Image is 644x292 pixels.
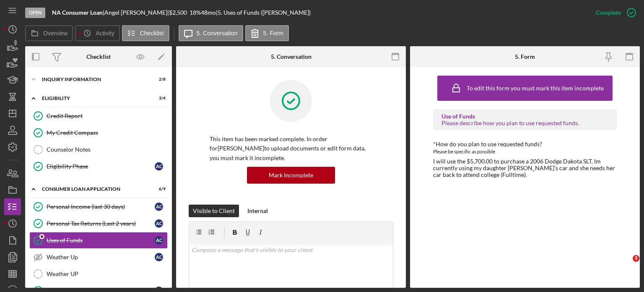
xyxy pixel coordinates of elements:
button: Visible to Client [189,205,239,217]
button: 5. Conversation [179,25,243,41]
div: Eligibility Phase [47,163,155,170]
a: Weather UpAC [29,249,168,266]
div: Please describe how you plan to use requested funds. [441,120,608,126]
button: Complete [587,4,640,21]
div: My Credit Compass [47,129,167,136]
div: 18 % [190,9,201,16]
p: This item has been marked complete. In order for [PERSON_NAME] to upload documents or edit form d... [210,134,372,163]
label: Activity [96,30,114,37]
button: Activity [75,25,119,41]
button: Mark Incomplete [247,167,335,184]
div: *How do you plan to use requested funds? [433,141,617,147]
div: Personal Income (last 30 days) [47,203,155,210]
div: Counselor Notes [47,146,167,153]
label: Overview [43,30,68,37]
a: Credit Report [29,108,168,124]
a: Counselor Notes [29,141,168,158]
div: A C [155,253,163,261]
button: Internal [243,205,272,217]
div: Credit Report [47,113,167,119]
div: Complete [596,4,621,21]
div: A C [155,203,163,211]
div: Uses of Funds [47,237,155,244]
div: A C [155,219,163,228]
div: To edit this form you must mark this item incomplete [467,85,604,92]
button: Checklist [122,25,169,41]
a: Eligibility PhaseAC [29,158,168,175]
iframe: Intercom live chat [615,255,636,275]
label: 5. Form [263,30,283,37]
div: Visible to Client [193,205,235,217]
div: Checklist [86,53,111,60]
div: | 5. Uses of Funds ([PERSON_NAME]) [216,9,311,16]
div: Use of Funds [441,113,608,120]
div: 2 / 8 [151,77,166,82]
b: NA Consumer Loan [52,9,103,16]
button: 5. Form [245,25,289,41]
div: Weather UP [47,271,167,277]
div: A C [155,162,163,171]
a: Weather UP [29,266,168,282]
div: Personal Tax Returns (Last 2 years) [47,220,155,227]
div: Mark Incomplete [269,167,313,184]
div: 6 / 9 [151,187,166,192]
a: My Credit Compass [29,124,168,141]
div: Inquiry Information [42,77,145,82]
div: Weather Up [47,254,155,260]
div: Internal [247,205,268,217]
div: Please be specific as possible [433,147,617,156]
span: 3 [633,255,639,262]
label: Checklist [140,30,164,37]
div: Consumer Loan Application [42,187,145,192]
button: Overview [25,25,73,41]
a: Personal Income (last 30 days)AC [29,198,168,215]
div: Angel [PERSON_NAME] | [104,9,169,16]
div: Open [25,8,45,18]
span: $2,500 [169,9,187,16]
a: Personal Tax Returns (Last 2 years)AC [29,215,168,232]
label: 5. Conversation [197,30,238,37]
a: Uses of FundsAC [29,232,168,249]
div: 3 / 4 [151,96,166,101]
div: 5. Conversation [271,53,312,60]
div: 5. Form [515,53,535,60]
div: A C [155,236,163,245]
div: I will use the $5,700.00 to purchase a 2006 Dodge Dakota SLT. Im currently using my daughter [PER... [433,158,617,178]
div: 48 mo [201,9,216,16]
div: Eligibility [42,96,145,101]
div: | [52,9,104,16]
